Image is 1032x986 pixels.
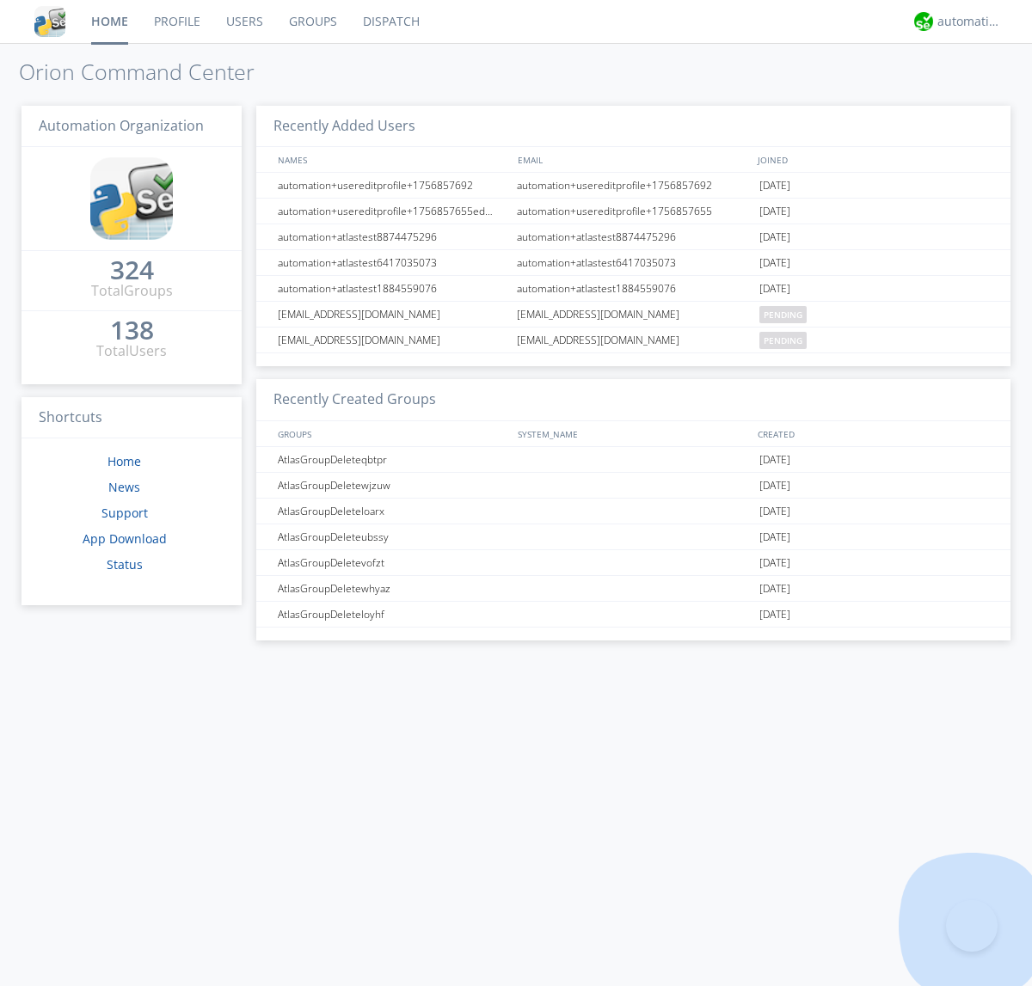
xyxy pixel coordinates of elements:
div: automation+usereditprofile+1756857692 [273,173,512,198]
span: pending [759,306,807,323]
div: AtlasGroupDeletewjzuw [273,473,512,498]
div: AtlasGroupDeletewhyaz [273,576,512,601]
div: AtlasGroupDeleteloarx [273,499,512,524]
div: automation+usereditprofile+1756857692 [513,173,755,198]
span: [DATE] [759,602,790,628]
a: AtlasGroupDeleteqbtpr[DATE] [256,447,1010,473]
a: automation+atlastest8874475296automation+atlastest8874475296[DATE] [256,224,1010,250]
span: [DATE] [759,499,790,524]
h3: Recently Added Users [256,106,1010,148]
a: AtlasGroupDeleteloyhf[DATE] [256,602,1010,628]
div: 138 [110,322,154,339]
a: AtlasGroupDeletevofzt[DATE] [256,550,1010,576]
span: [DATE] [759,473,790,499]
a: Home [107,453,141,469]
span: [DATE] [759,250,790,276]
span: [DATE] [759,173,790,199]
a: App Download [83,530,167,547]
div: automation+atlastest6417035073 [273,250,512,275]
div: Total Groups [91,281,173,301]
a: automation+atlastest6417035073automation+atlastest6417035073[DATE] [256,250,1010,276]
div: automation+atlastest1884559076 [513,276,755,301]
a: automation+atlastest1884559076automation+atlastest1884559076[DATE] [256,276,1010,302]
a: News [108,479,140,495]
span: [DATE] [759,224,790,250]
a: [EMAIL_ADDRESS][DOMAIN_NAME][EMAIL_ADDRESS][DOMAIN_NAME]pending [256,302,1010,328]
img: cddb5a64eb264b2086981ab96f4c1ba7 [90,157,173,240]
div: automation+atlastest6417035073 [513,250,755,275]
div: EMAIL [513,147,753,172]
a: AtlasGroupDeleteloarx[DATE] [256,499,1010,524]
div: automation+usereditprofile+1756857655 [513,199,755,224]
div: [EMAIL_ADDRESS][DOMAIN_NAME] [513,302,755,327]
iframe: Toggle Customer Support [946,900,998,952]
a: AtlasGroupDeleteubssy[DATE] [256,524,1010,550]
img: cddb5a64eb264b2086981ab96f4c1ba7 [34,6,65,37]
div: SYSTEM_NAME [513,421,753,446]
span: [DATE] [759,276,790,302]
div: 324 [110,261,154,279]
span: Automation Organization [39,116,204,135]
div: AtlasGroupDeleteloyhf [273,602,512,627]
div: AtlasGroupDeleteubssy [273,524,512,549]
a: 138 [110,322,154,341]
div: automation+atlastest8874475296 [513,224,755,249]
span: [DATE] [759,199,790,224]
span: [DATE] [759,447,790,473]
a: Support [101,505,148,521]
div: AtlasGroupDeletevofzt [273,550,512,575]
span: [DATE] [759,524,790,550]
span: [DATE] [759,576,790,602]
div: Total Users [96,341,167,361]
a: automation+usereditprofile+1756857655editedautomation+usereditprofile+1756857655automation+usered... [256,199,1010,224]
div: automation+atlas [937,13,1002,30]
div: [EMAIL_ADDRESS][DOMAIN_NAME] [273,328,512,352]
a: AtlasGroupDeletewjzuw[DATE] [256,473,1010,499]
div: GROUPS [273,421,509,446]
div: [EMAIL_ADDRESS][DOMAIN_NAME] [273,302,512,327]
div: CREATED [753,421,994,446]
img: d2d01cd9b4174d08988066c6d424eccd [914,12,933,31]
div: NAMES [273,147,509,172]
a: AtlasGroupDeletewhyaz[DATE] [256,576,1010,602]
span: [DATE] [759,550,790,576]
div: AtlasGroupDeleteqbtpr [273,447,512,472]
span: pending [759,332,807,349]
a: Status [107,556,143,573]
div: automation+usereditprofile+1756857655editedautomation+usereditprofile+1756857655 [273,199,512,224]
h3: Shortcuts [21,397,242,439]
a: 324 [110,261,154,281]
a: automation+usereditprofile+1756857692automation+usereditprofile+1756857692[DATE] [256,173,1010,199]
div: automation+atlastest1884559076 [273,276,512,301]
div: automation+atlastest8874475296 [273,224,512,249]
a: [EMAIL_ADDRESS][DOMAIN_NAME][EMAIL_ADDRESS][DOMAIN_NAME]pending [256,328,1010,353]
div: JOINED [753,147,994,172]
div: [EMAIL_ADDRESS][DOMAIN_NAME] [513,328,755,352]
h3: Recently Created Groups [256,379,1010,421]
